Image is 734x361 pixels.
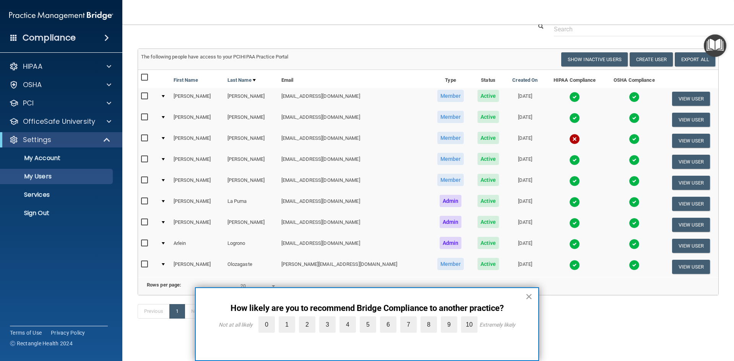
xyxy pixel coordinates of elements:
[605,70,664,88] th: OSHA Compliance
[437,111,464,123] span: Member
[477,195,499,207] span: Active
[211,303,523,313] p: How likely are you to recommend Bridge Compliance to another practice?
[380,316,396,333] label: 6
[602,307,725,337] iframe: Drift Widget Chat Controller
[224,130,278,151] td: [PERSON_NAME]
[672,92,710,106] button: View User
[279,316,295,333] label: 1
[672,197,710,211] button: View User
[479,322,515,328] div: Extremely likely
[23,135,51,144] p: Settings
[23,80,42,89] p: OSHA
[219,322,253,328] div: Not at all likely
[629,134,640,144] img: tick.e7d51cea.svg
[10,340,73,347] span: Ⓒ Rectangle Health 2024
[10,329,42,337] a: Terms of Use
[505,151,544,172] td: [DATE]
[629,92,640,102] img: tick.e7d51cea.svg
[672,218,710,232] button: View User
[400,316,417,333] label: 7
[505,172,544,193] td: [DATE]
[569,239,580,249] img: tick.e7d51cea.svg
[477,237,499,249] span: Active
[9,8,113,23] img: PMB logo
[278,88,430,109] td: [EMAIL_ADDRESS][DOMAIN_NAME]
[477,258,499,270] span: Active
[505,88,544,109] td: [DATE]
[171,214,224,235] td: [PERSON_NAME]
[169,304,185,319] a: 1
[505,109,544,130] td: [DATE]
[339,316,356,333] label: 4
[569,92,580,102] img: tick.e7d51cea.svg
[477,132,499,144] span: Active
[5,209,109,217] p: Sign Out
[51,329,85,337] a: Privacy Policy
[477,90,499,102] span: Active
[278,130,430,151] td: [EMAIL_ADDRESS][DOMAIN_NAME]
[141,54,289,60] span: The following people have access to your PCIHIPAA Practice Portal
[569,113,580,123] img: tick.e7d51cea.svg
[5,154,109,162] p: My Account
[319,316,336,333] label: 3
[505,235,544,256] td: [DATE]
[440,216,462,228] span: Admin
[569,155,580,165] img: tick.e7d51cea.svg
[477,174,499,186] span: Active
[629,260,640,270] img: tick.e7d51cea.svg
[23,99,34,108] p: PCI
[278,214,430,235] td: [EMAIL_ADDRESS][DOMAIN_NAME]
[505,193,544,214] td: [DATE]
[224,109,278,130] td: [PERSON_NAME]
[672,239,710,253] button: View User
[629,113,640,123] img: tick.e7d51cea.svg
[505,214,544,235] td: [DATE]
[437,174,464,186] span: Member
[421,316,437,333] label: 8
[171,130,224,151] td: [PERSON_NAME]
[171,193,224,214] td: [PERSON_NAME]
[360,316,376,333] label: 5
[437,90,464,102] span: Member
[224,172,278,193] td: [PERSON_NAME]
[258,316,275,333] label: 0
[505,256,544,277] td: [DATE]
[227,76,256,85] a: Last Name
[430,70,471,88] th: Type
[505,130,544,151] td: [DATE]
[138,304,170,319] a: Previous
[174,76,198,85] a: First Name
[147,282,181,288] b: Rows per page:
[437,132,464,144] span: Member
[569,176,580,186] img: tick.e7d51cea.svg
[23,32,76,43] h4: Compliance
[440,237,462,249] span: Admin
[441,316,457,333] label: 9
[629,176,640,186] img: tick.e7d51cea.svg
[224,151,278,172] td: [PERSON_NAME]
[299,316,315,333] label: 2
[477,111,499,123] span: Active
[477,153,499,165] span: Active
[23,62,42,71] p: HIPAA
[224,214,278,235] td: [PERSON_NAME]
[171,172,224,193] td: [PERSON_NAME]
[672,176,710,190] button: View User
[171,88,224,109] td: [PERSON_NAME]
[5,191,109,199] p: Services
[471,70,505,88] th: Status
[672,155,710,169] button: View User
[440,195,462,207] span: Admin
[437,258,464,270] span: Member
[629,197,640,207] img: tick.e7d51cea.svg
[278,172,430,193] td: [EMAIL_ADDRESS][DOMAIN_NAME]
[477,216,499,228] span: Active
[5,173,109,180] p: My Users
[224,88,278,109] td: [PERSON_NAME]
[569,197,580,207] img: tick.e7d51cea.svg
[278,70,430,88] th: Email
[569,260,580,270] img: tick.e7d51cea.svg
[278,109,430,130] td: [EMAIL_ADDRESS][DOMAIN_NAME]
[525,290,533,303] button: Close
[544,70,605,88] th: HIPAA Compliance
